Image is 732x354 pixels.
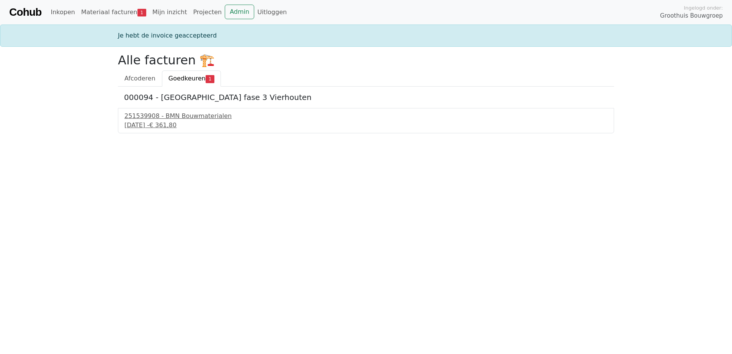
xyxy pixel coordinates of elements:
a: Inkopen [47,5,78,20]
span: € 361,80 [149,121,176,129]
a: Materiaal facturen1 [78,5,149,20]
a: Goedkeuren1 [162,70,221,87]
a: Uitloggen [254,5,290,20]
a: 251539908 - BMN Bouwmaterialen[DATE] -€ 361,80 [124,111,608,130]
h2: Alle facturen 🏗️ [118,53,614,67]
a: Afcoderen [118,70,162,87]
span: Groothuis Bouwgroep [660,11,723,20]
span: Afcoderen [124,75,155,82]
div: [DATE] - [124,121,608,130]
div: 251539908 - BMN Bouwmaterialen [124,111,608,121]
a: Mijn inzicht [149,5,190,20]
span: 1 [206,75,214,83]
a: Cohub [9,3,41,21]
span: Goedkeuren [168,75,206,82]
span: Ingelogd onder: [684,4,723,11]
h5: 000094 - [GEOGRAPHIC_DATA] fase 3 Vierhouten [124,93,608,102]
span: 1 [137,9,146,16]
a: Projecten [190,5,225,20]
div: Je hebt de invoice geaccepteerd [113,31,619,40]
a: Admin [225,5,254,19]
